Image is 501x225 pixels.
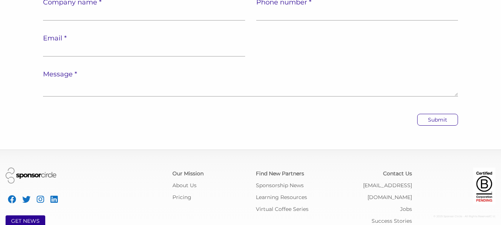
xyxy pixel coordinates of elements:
[490,215,495,218] span: C: U:
[256,206,309,212] a: Virtual Coffee Series
[372,218,412,224] a: Success Stories
[43,34,245,42] label: Email *
[473,168,495,205] img: Certified Corporation Pending Logo
[400,206,412,212] a: Jobs
[172,182,197,189] a: About Us
[383,170,412,177] a: Contact Us
[11,218,40,224] a: GET NEWS
[172,170,204,177] a: Our Mission
[172,194,191,201] a: Pricing
[256,194,307,201] a: Learning Resources
[6,168,56,183] img: Sponsor Circle Logo
[43,70,458,78] label: Message *
[256,182,304,189] a: Sponsorship News
[256,170,304,177] a: Find New Partners
[423,211,495,222] div: © 2025 Sponsor Circle - All Rights Reserved
[418,114,458,125] p: Submit
[363,182,412,201] a: [EMAIL_ADDRESS][DOMAIN_NAME]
